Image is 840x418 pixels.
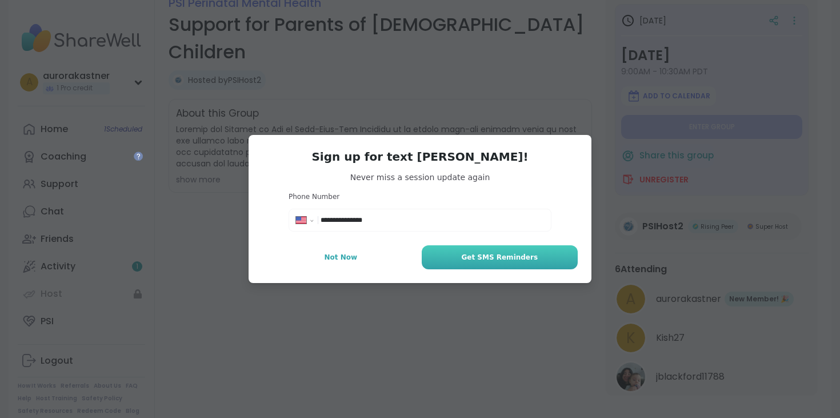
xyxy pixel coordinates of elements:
[461,252,538,262] span: Get SMS Reminders
[296,217,306,224] img: United States
[262,245,419,269] button: Not Now
[262,172,578,183] span: Never miss a session update again
[422,245,578,269] button: Get SMS Reminders
[134,152,143,161] iframe: Spotlight
[262,149,578,165] h3: Sign up for text [PERSON_NAME]!
[324,252,357,262] span: Not Now
[289,192,551,202] h3: Phone Number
